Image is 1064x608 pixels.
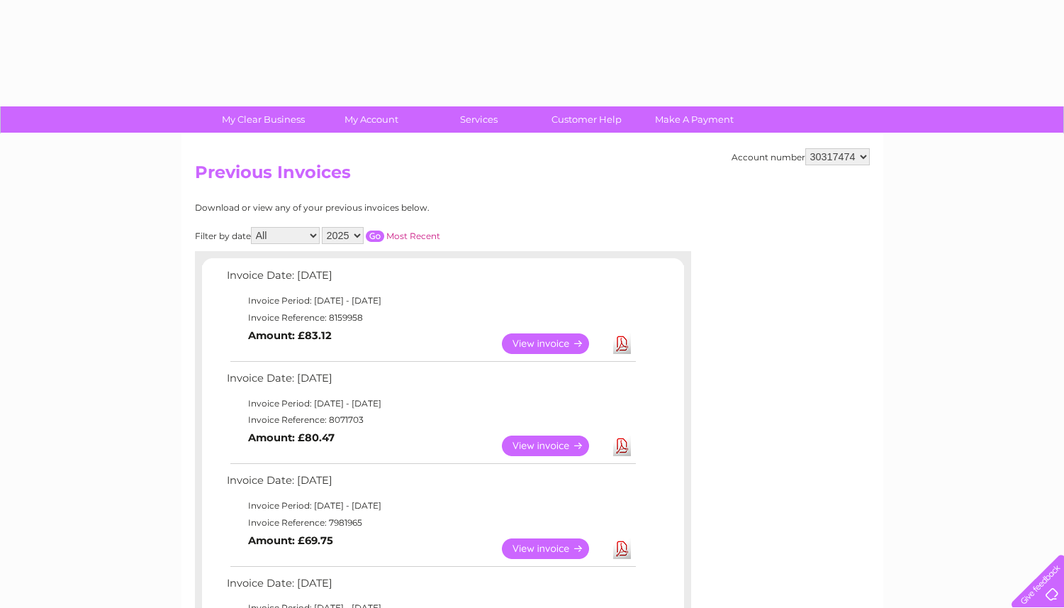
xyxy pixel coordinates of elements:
[205,106,322,133] a: My Clear Business
[223,309,638,326] td: Invoice Reference: 8159958
[248,534,333,547] b: Amount: £69.75
[528,106,645,133] a: Customer Help
[248,431,335,444] b: Amount: £80.47
[223,369,638,395] td: Invoice Date: [DATE]
[223,411,638,429] td: Invoice Reference: 8071703
[636,106,753,133] a: Make A Payment
[613,436,631,456] a: Download
[223,292,638,309] td: Invoice Period: [DATE] - [DATE]
[223,574,638,600] td: Invoice Date: [DATE]
[223,395,638,412] td: Invoice Period: [DATE] - [DATE]
[613,333,631,354] a: Download
[613,538,631,559] a: Download
[502,333,606,354] a: View
[502,436,606,456] a: View
[195,227,567,244] div: Filter by date
[248,329,332,342] b: Amount: £83.12
[223,471,638,497] td: Invoice Date: [DATE]
[732,148,870,165] div: Account number
[195,203,567,213] div: Download or view any of your previous invoices below.
[313,106,430,133] a: My Account
[420,106,537,133] a: Services
[223,497,638,514] td: Invoice Period: [DATE] - [DATE]
[223,514,638,531] td: Invoice Reference: 7981965
[195,162,870,189] h2: Previous Invoices
[223,266,638,292] td: Invoice Date: [DATE]
[386,231,440,241] a: Most Recent
[502,538,606,559] a: View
